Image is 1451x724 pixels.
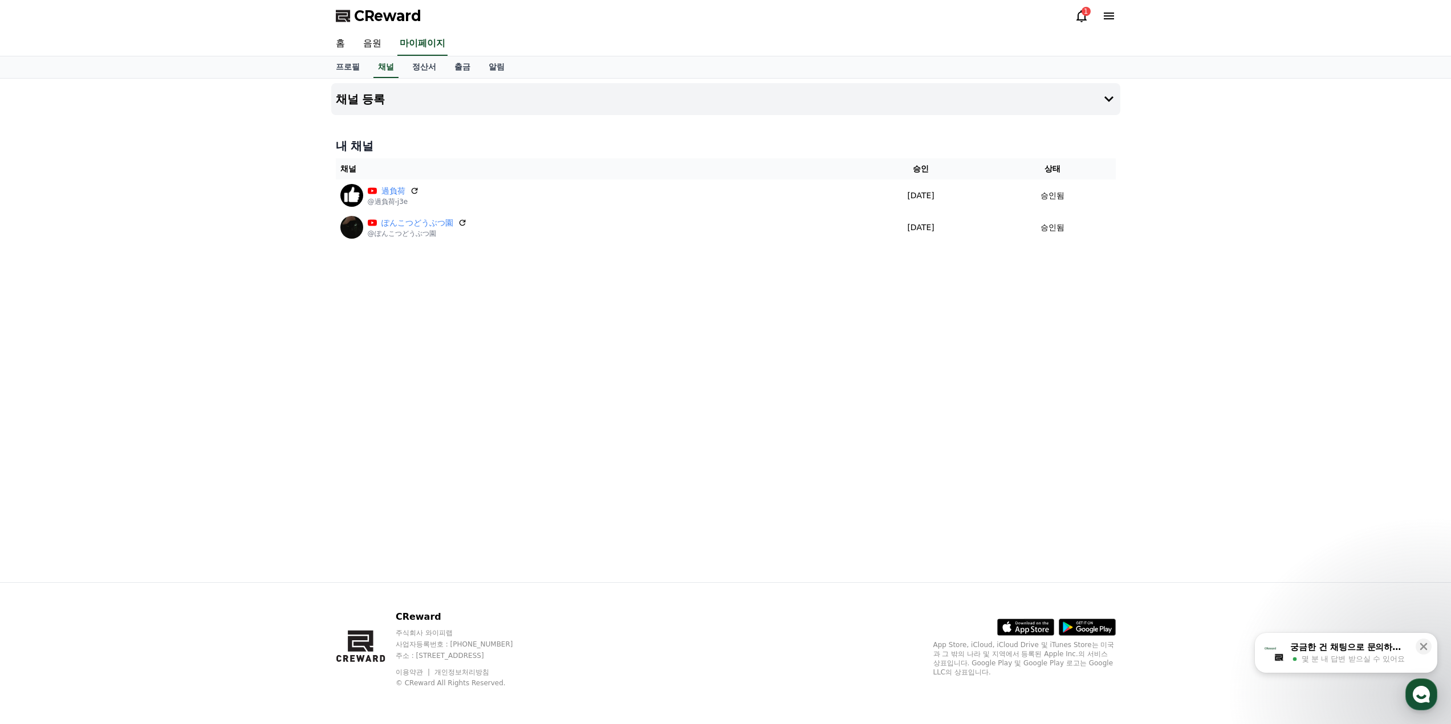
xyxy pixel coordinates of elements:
h4: 내 채널 [336,138,1116,154]
a: CReward [336,7,421,25]
p: 주소 : [STREET_ADDRESS] [396,651,535,660]
a: 이용약관 [396,668,432,676]
img: 過負荷 [340,184,363,207]
p: 승인됨 [1041,190,1064,202]
button: 채널 등록 [331,83,1120,115]
a: 정산서 [403,56,445,78]
a: 過負荷 [381,185,405,197]
p: © CReward All Rights Reserved. [396,678,535,688]
p: 주식회사 와이피랩 [396,628,535,637]
th: 채널 [336,158,852,179]
p: 사업자등록번호 : [PHONE_NUMBER] [396,640,535,649]
p: [DATE] [857,222,985,234]
h4: 채널 등록 [336,93,385,105]
div: 1 [1082,7,1091,16]
img: ぽんこつどうぶつ園 [340,216,363,239]
a: 홈 [327,32,354,56]
p: CReward [396,610,535,624]
p: App Store, iCloud, iCloud Drive 및 iTunes Store는 미국과 그 밖의 나라 및 지역에서 등록된 Apple Inc.의 서비스 상표입니다. Goo... [933,640,1116,677]
a: 음원 [354,32,391,56]
a: 1 [1075,9,1088,23]
a: ぽんこつどうぶつ園 [381,217,453,229]
a: 프로필 [327,56,369,78]
a: 알림 [479,56,514,78]
p: [DATE] [857,190,985,202]
span: CReward [354,7,421,25]
p: @ぽんこつどうぶつ園 [368,229,467,238]
a: 채널 [373,56,399,78]
p: 승인됨 [1041,222,1064,234]
th: 승인 [852,158,990,179]
a: 마이페이지 [397,32,448,56]
p: @過負荷-j3e [368,197,419,206]
a: 개인정보처리방침 [434,668,489,676]
a: 출금 [445,56,479,78]
th: 상태 [990,158,1116,179]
